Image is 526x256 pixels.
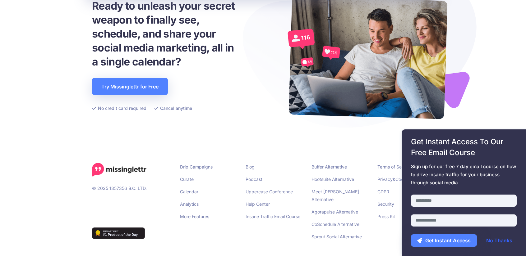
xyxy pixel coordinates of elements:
[180,177,194,182] a: Curate
[92,78,168,95] a: Try Missinglettr for Free
[154,104,192,112] li: Cancel anytime
[87,163,175,245] div: © 2025 1357356 B.C. LTD.
[411,163,517,187] span: Sign up for our free 7 day email course on how to drive insane traffic for your business through ...
[180,214,209,219] a: More Features
[246,164,255,169] a: Blog
[377,177,393,182] a: Privacy
[311,222,359,227] a: CoSchedule Alternative
[246,189,293,194] a: Uppercase Conference
[92,227,145,239] img: Missinglettr - Social Media Marketing for content focused teams | Product Hunt
[311,209,358,214] a: Agorapulse Alternative
[246,177,262,182] a: Podcast
[411,136,517,158] span: Get Instant Access To Our Free Email Course
[411,234,477,247] button: Get Instant Access
[92,104,146,112] li: No credit card required
[377,201,394,207] a: Security
[246,201,270,207] a: Help Center
[377,189,389,194] a: GDPR
[311,234,362,239] a: Sprout Social Alternative
[180,189,198,194] a: Calendar
[180,164,213,169] a: Drip Campaigns
[311,177,354,182] a: Hootsuite Alternative
[395,177,409,182] a: Cookie
[246,214,300,219] a: Insane Traffic Email Course
[180,201,199,207] a: Analytics
[311,189,359,202] a: Meet [PERSON_NAME] Alternative
[377,214,395,219] a: Press Kit
[377,164,412,169] a: Terms of Service
[311,164,347,169] a: Buffer Alternative
[480,234,519,247] a: No Thanks
[377,175,434,183] li: & Policy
